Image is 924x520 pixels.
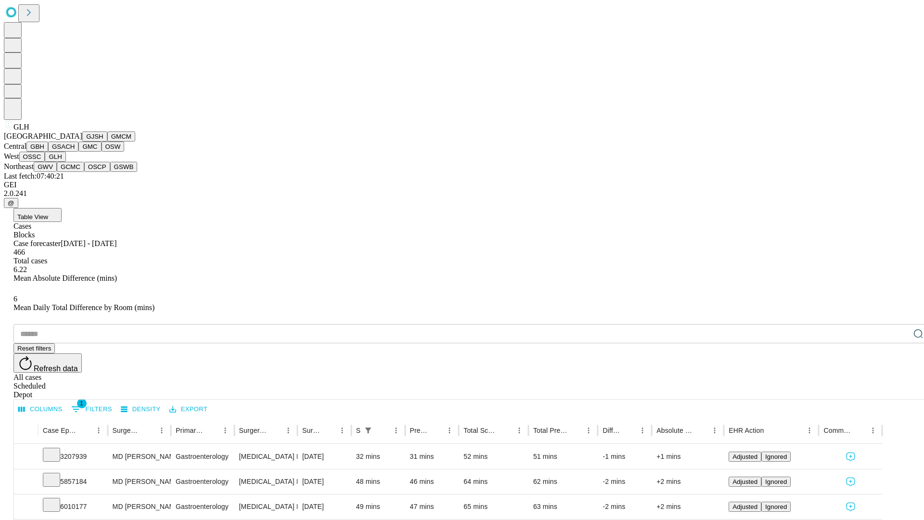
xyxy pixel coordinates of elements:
button: Sort [765,424,778,437]
div: [DATE] [302,494,346,519]
button: Adjusted [729,477,761,487]
span: Case forecaster [13,239,61,247]
button: Adjusted [729,502,761,512]
div: 2.0.241 [4,189,920,198]
div: GEI [4,181,920,189]
div: 1 active filter [361,424,375,437]
span: Total cases [13,257,47,265]
span: Ignored [765,503,787,510]
button: Sort [376,424,389,437]
button: Ignored [761,477,791,487]
span: 466 [13,248,25,256]
button: OSW [102,142,125,152]
div: [MEDICAL_DATA] FLEXIBLE PROXIMAL DIAGNOSTIC [239,494,293,519]
div: 47 mins [410,494,454,519]
button: Refresh data [13,353,82,373]
div: MD [PERSON_NAME] E Md [113,494,166,519]
button: @ [4,198,18,208]
button: Menu [155,424,168,437]
div: 3207939 [43,444,103,469]
div: MD [PERSON_NAME] E Md [113,469,166,494]
div: Comments [823,427,851,434]
button: Menu [335,424,349,437]
button: Menu [389,424,403,437]
span: [DATE] - [DATE] [61,239,116,247]
button: GCMC [57,162,84,172]
button: Sort [568,424,582,437]
div: +1 mins [656,444,719,469]
button: GMCM [107,131,135,142]
span: Last fetch: 07:40:21 [4,172,64,180]
button: GSWB [110,162,138,172]
span: Refresh data [34,364,78,373]
button: Menu [636,424,649,437]
button: Expand [19,449,33,466]
button: Menu [803,424,816,437]
div: Scheduled In Room Duration [356,427,360,434]
button: Show filters [361,424,375,437]
div: Gastroenterology [176,469,229,494]
button: Sort [429,424,443,437]
button: Adjusted [729,452,761,462]
div: MD [PERSON_NAME] E Md [113,444,166,469]
button: Expand [19,474,33,491]
button: Menu [218,424,232,437]
div: Gastroenterology [176,444,229,469]
span: Table View [17,213,48,221]
div: Case Epic Id [43,427,77,434]
span: 6.22 [13,265,27,273]
button: Reset filters [13,343,55,353]
div: 65 mins [463,494,524,519]
div: -2 mins [603,469,647,494]
div: Primary Service [176,427,204,434]
button: Select columns [16,402,65,417]
button: OSSC [19,152,45,162]
div: Total Scheduled Duration [463,427,498,434]
button: Menu [282,424,295,437]
button: Expand [19,499,33,516]
div: 31 mins [410,444,454,469]
span: GLH [13,123,29,131]
div: [DATE] [302,444,346,469]
div: Absolute Difference [656,427,693,434]
div: +2 mins [656,469,719,494]
button: Sort [78,424,92,437]
button: Sort [853,424,866,437]
button: Sort [622,424,636,437]
span: 1 [77,399,87,408]
button: Sort [268,424,282,437]
span: @ [8,199,14,207]
span: Northeast [4,162,34,170]
div: Gastroenterology [176,494,229,519]
span: 6 [13,295,17,303]
span: Adjusted [732,453,757,460]
span: Adjusted [732,478,757,485]
div: 51 mins [533,444,593,469]
div: -1 mins [603,444,647,469]
div: 64 mins [463,469,524,494]
button: OSCP [84,162,110,172]
div: Surgery Name [239,427,267,434]
button: GWV [34,162,57,172]
button: Sort [322,424,335,437]
div: 52 mins [463,444,524,469]
button: Ignored [761,502,791,512]
div: 48 mins [356,469,400,494]
div: Difference [603,427,621,434]
button: Menu [708,424,721,437]
div: Predicted In Room Duration [410,427,429,434]
button: Sort [499,424,513,437]
button: GBH [26,142,48,152]
button: Menu [92,424,105,437]
span: Mean Daily Total Difference by Room (mins) [13,303,154,312]
div: 6010177 [43,494,103,519]
div: 49 mins [356,494,400,519]
button: Menu [866,424,880,437]
div: [DATE] [302,469,346,494]
button: Density [118,402,163,417]
button: Ignored [761,452,791,462]
span: Adjusted [732,503,757,510]
button: GLH [45,152,65,162]
div: [MEDICAL_DATA] FLEXIBLE PROXIMAL DIAGNOSTIC [239,469,293,494]
button: Table View [13,208,62,222]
